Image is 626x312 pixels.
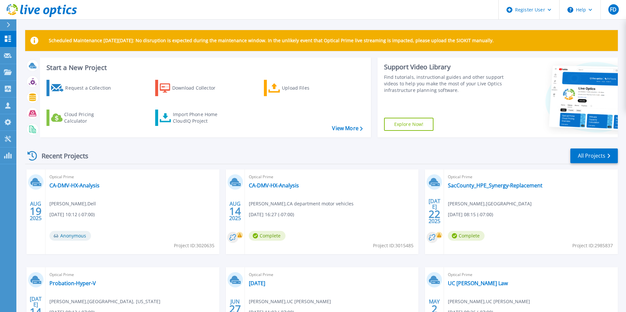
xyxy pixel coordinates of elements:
[46,110,120,126] a: Cloud Pricing Calculator
[428,199,441,223] div: [DATE] 2025
[264,80,337,96] a: Upload Files
[49,38,494,43] p: Scheduled Maintenance [DATE][DATE]: No disruption is expected during the maintenance window. In t...
[46,64,362,71] h3: Start a New Project
[49,211,95,218] span: [DATE] 10:12 (-07:00)
[174,242,214,249] span: Project ID: 3020635
[249,173,415,181] span: Optical Prime
[448,280,508,286] a: UC [PERSON_NAME] Law
[282,81,334,95] div: Upload Files
[49,280,96,286] a: Probation-Hyper-V
[173,111,224,124] div: Import Phone Home CloudIQ Project
[49,200,96,207] span: [PERSON_NAME] , Dell
[448,200,532,207] span: [PERSON_NAME] , [GEOGRAPHIC_DATA]
[29,199,42,223] div: AUG 2025
[448,298,530,305] span: [PERSON_NAME] , UC [PERSON_NAME]
[64,111,117,124] div: Cloud Pricing Calculator
[570,148,618,163] a: All Projects
[49,271,215,278] span: Optical Prime
[49,182,100,189] a: CA-DMV-HX-Analysis
[249,200,354,207] span: [PERSON_NAME] , CA department motor vehicles
[249,298,331,305] span: [PERSON_NAME] , UC [PERSON_NAME]
[384,118,434,131] a: Explore Now!
[229,306,241,312] span: 27
[249,280,265,286] a: [DATE]
[432,306,437,312] span: 2
[30,208,42,214] span: 19
[384,74,506,94] div: Find tutorials, instructional guides and other support videos to help you make the most of your L...
[429,211,440,217] span: 22
[229,199,241,223] div: AUG 2025
[49,298,160,305] span: [PERSON_NAME] , [GEOGRAPHIC_DATA], [US_STATE]
[572,242,613,249] span: Project ID: 2985837
[373,242,414,249] span: Project ID: 3015485
[448,182,543,189] a: SacCounty_HPE_Synergy-Replacement
[448,173,614,181] span: Optical Prime
[332,125,362,131] a: View More
[49,173,215,181] span: Optical Prime
[448,231,485,241] span: Complete
[155,80,228,96] a: Download Collector
[610,7,617,12] span: FD
[249,211,294,218] span: [DATE] 16:27 (-07:00)
[172,81,225,95] div: Download Collector
[384,63,506,71] div: Support Video Library
[249,182,299,189] a: CA-DMV-HX-Analysis
[65,81,118,95] div: Request a Collection
[448,211,493,218] span: [DATE] 08:15 (-07:00)
[25,148,97,164] div: Recent Projects
[249,231,285,241] span: Complete
[229,208,241,214] span: 14
[448,271,614,278] span: Optical Prime
[49,231,91,241] span: Anonymous
[46,80,120,96] a: Request a Collection
[249,271,415,278] span: Optical Prime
